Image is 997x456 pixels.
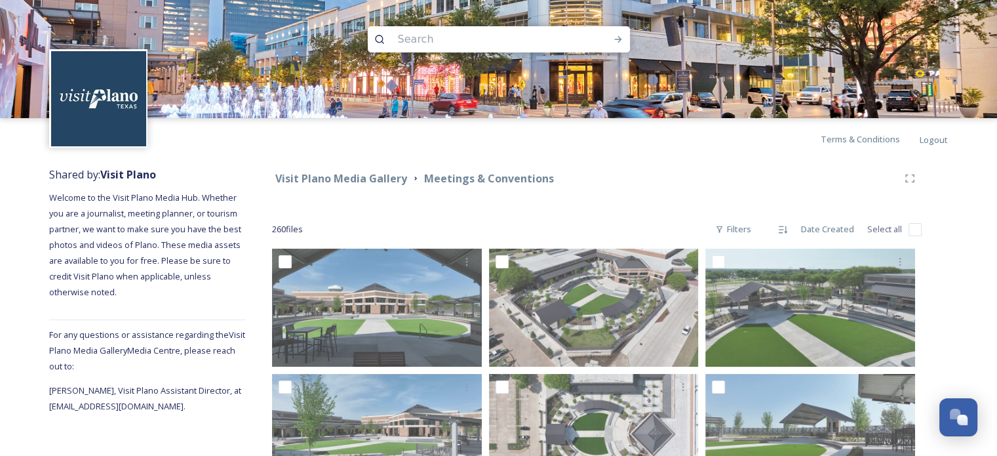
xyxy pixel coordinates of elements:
span: Logout [920,134,948,146]
div: Filters [709,217,758,242]
img: images.jpeg [51,51,146,146]
img: Plano Event Center - Renovated Courtyard 2025 (1).jpg [705,249,915,367]
span: Select all [867,223,902,236]
span: For any questions or assistance regarding the Visit Plano Media Gallery Media Centre, please reac... [49,329,245,372]
img: Plano Event Center - Renovated Courtyard 2025 (4).jpg [272,249,482,367]
button: Open Chat [939,398,977,436]
span: Welcome to the Visit Plano Media Hub. Whether you are a journalist, meeting planner, or tourism p... [49,192,243,298]
span: Shared by: [49,167,156,182]
input: Search [391,25,571,54]
span: Terms & Conditions [821,133,900,145]
strong: Meetings & Conventions [424,171,554,186]
span: 260 file s [272,223,303,236]
img: Plano Event Center - Renovated Courtyard 2025 (2).jpg [489,249,699,367]
strong: Visit Plano Media Gallery [275,171,407,186]
a: Terms & Conditions [821,131,920,147]
span: [PERSON_NAME], Visit Plano Assistant Director, at [EMAIL_ADDRESS][DOMAIN_NAME]. [49,384,243,412]
strong: Visit Plano [100,167,156,182]
div: Date Created [794,217,861,242]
